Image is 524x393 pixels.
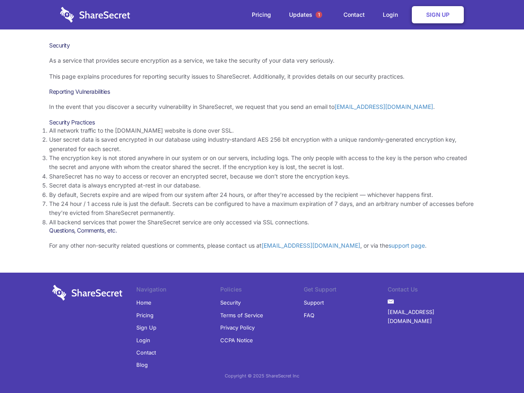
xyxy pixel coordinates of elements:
[244,2,279,27] a: Pricing
[49,172,475,181] li: ShareSecret has no way to access or recover an encrypted secret, because we don’t store the encry...
[220,296,241,309] a: Security
[220,321,255,334] a: Privacy Policy
[335,2,373,27] a: Contact
[220,285,304,296] li: Policies
[136,346,156,359] a: Contact
[49,135,475,154] li: User secret data is saved encrypted in our database using industry-standard AES 256 bit encryptio...
[49,102,475,111] p: In the event that you discover a security vulnerability in ShareSecret, we request that you send ...
[136,334,150,346] a: Login
[49,154,475,172] li: The encryption key is not stored anywhere in our system or on our servers, including logs. The on...
[136,359,148,371] a: Blog
[262,242,360,249] a: [EMAIL_ADDRESS][DOMAIN_NAME]
[49,227,475,234] h3: Questions, Comments, etc.
[136,321,156,334] a: Sign Up
[412,6,464,23] a: Sign Up
[316,11,322,18] span: 1
[49,72,475,81] p: This page explains procedures for reporting security issues to ShareSecret. Additionally, it prov...
[49,199,475,218] li: The 24 hour / 1 access rule is just the default. Secrets can be configured to have a maximum expi...
[49,126,475,135] li: All network traffic to the [DOMAIN_NAME] website is done over SSL.
[49,181,475,190] li: Secret data is always encrypted at-rest in our database.
[49,241,475,250] p: For any other non-security related questions or comments, please contact us at , or via the .
[304,296,324,309] a: Support
[304,285,388,296] li: Get Support
[136,285,220,296] li: Navigation
[304,309,314,321] a: FAQ
[60,7,130,23] img: logo-wordmark-white-trans-d4663122ce5f474addd5e946df7df03e33cb6a1c49d2221995e7729f52c070b2.svg
[388,306,472,327] a: [EMAIL_ADDRESS][DOMAIN_NAME]
[49,218,475,227] li: All backend services that power the ShareSecret service are only accessed via SSL connections.
[49,88,475,95] h3: Reporting Vulnerabilities
[52,285,122,300] img: logo-wordmark-white-trans-d4663122ce5f474addd5e946df7df03e33cb6a1c49d2221995e7729f52c070b2.svg
[220,309,263,321] a: Terms of Service
[334,103,433,110] a: [EMAIL_ADDRESS][DOMAIN_NAME]
[49,190,475,199] li: By default, Secrets expire and are wiped from our system after 24 hours, or after they’re accesse...
[136,309,154,321] a: Pricing
[49,42,475,49] h1: Security
[220,334,253,346] a: CCPA Notice
[388,285,472,296] li: Contact Us
[136,296,151,309] a: Home
[375,2,410,27] a: Login
[388,242,425,249] a: support page
[49,56,475,65] p: As a service that provides secure encryption as a service, we take the security of your data very...
[49,119,475,126] h3: Security Practices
